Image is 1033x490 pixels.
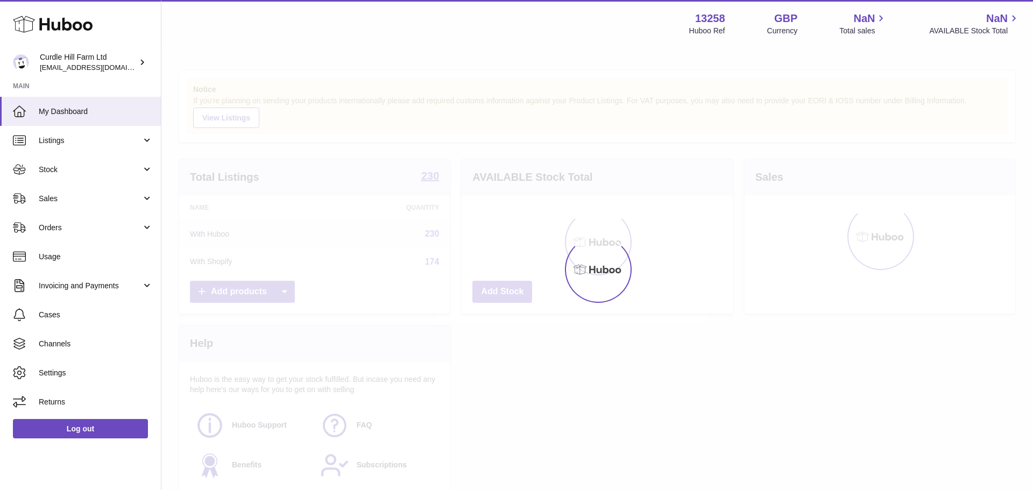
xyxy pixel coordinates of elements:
[767,26,798,36] div: Currency
[839,26,887,36] span: Total sales
[774,11,797,26] strong: GBP
[40,63,158,72] span: [EMAIL_ADDRESS][DOMAIN_NAME]
[13,419,148,438] a: Log out
[39,339,153,349] span: Channels
[39,136,141,146] span: Listings
[839,11,887,36] a: NaN Total sales
[39,194,141,204] span: Sales
[39,106,153,117] span: My Dashboard
[39,397,153,407] span: Returns
[929,11,1020,36] a: NaN AVAILABLE Stock Total
[986,11,1008,26] span: NaN
[39,223,141,233] span: Orders
[13,54,29,70] img: internalAdmin-13258@internal.huboo.com
[929,26,1020,36] span: AVAILABLE Stock Total
[39,252,153,262] span: Usage
[39,281,141,291] span: Invoicing and Payments
[689,26,725,36] div: Huboo Ref
[695,11,725,26] strong: 13258
[39,165,141,175] span: Stock
[39,368,153,378] span: Settings
[40,52,137,73] div: Curdle Hill Farm Ltd
[853,11,875,26] span: NaN
[39,310,153,320] span: Cases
